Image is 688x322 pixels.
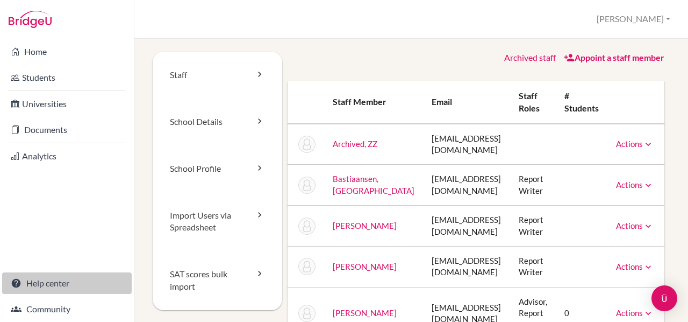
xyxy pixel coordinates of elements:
a: Home [2,41,132,62]
img: Nicoline Bos [298,218,316,235]
a: Actions [616,221,654,230]
a: Bastiaansen, [GEOGRAPHIC_DATA] [333,174,414,195]
a: Appoint a staff member [564,52,664,62]
a: School Details [153,99,282,145]
td: Report Writer [510,247,556,288]
a: Actions [616,180,654,190]
a: Community [2,298,132,320]
a: Analytics [2,145,132,167]
a: Archived staff [504,52,556,62]
a: [PERSON_NAME] [333,308,397,318]
img: Robert Caldwell [298,305,316,322]
a: School Profile [153,145,282,192]
td: [EMAIL_ADDRESS][DOMAIN_NAME] [423,247,510,288]
img: ZZ Archived [298,136,316,153]
a: Universities [2,93,132,115]
td: [EMAIL_ADDRESS][DOMAIN_NAME] [423,165,510,206]
th: Email [423,81,510,124]
a: Archived, ZZ [333,139,377,149]
th: Staff member [324,81,424,124]
div: Open Intercom Messenger [651,285,677,311]
a: Documents [2,119,132,141]
a: Help center [2,272,132,294]
th: # students [556,81,607,124]
td: Report Writer [510,206,556,247]
a: Actions [616,308,654,318]
td: [EMAIL_ADDRESS][DOMAIN_NAME] [423,206,510,247]
th: Staff roles [510,81,556,124]
a: [PERSON_NAME] [333,221,397,230]
a: Students [2,67,132,88]
img: Lilian Buuron [298,258,316,275]
img: Bridge-U [9,11,52,28]
a: [PERSON_NAME] [333,262,397,271]
a: Staff [153,52,282,99]
a: Import Users via Spreadsheet [153,192,282,251]
td: [EMAIL_ADDRESS][DOMAIN_NAME] [423,124,510,165]
img: Jasper Bastiaansen [298,177,316,194]
button: [PERSON_NAME] [592,9,675,29]
a: Actions [616,262,654,271]
td: Report Writer [510,165,556,206]
a: Actions [616,139,654,149]
a: SAT scores bulk import [153,251,282,310]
